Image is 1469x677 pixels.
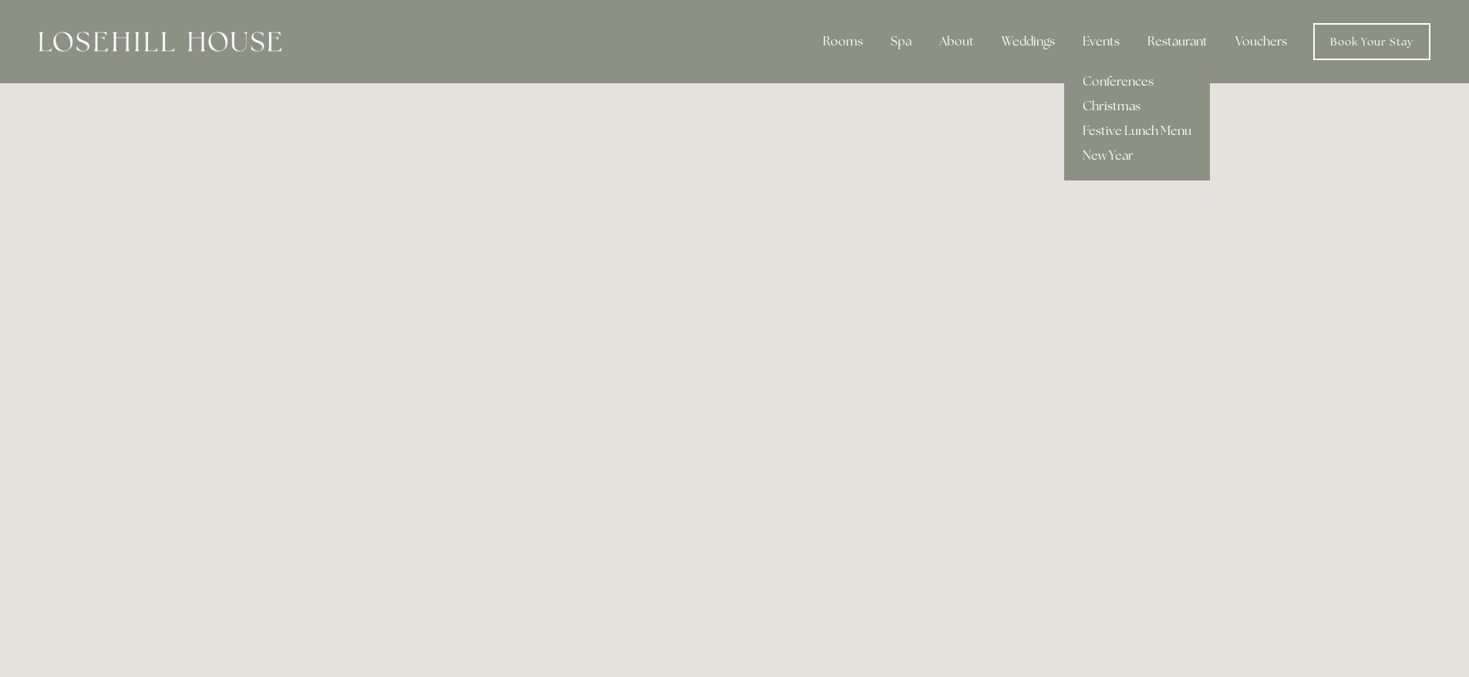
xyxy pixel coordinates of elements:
a: New Year [1064,143,1210,168]
a: Conferences [1064,69,1210,94]
a: Vouchers [1223,26,1299,57]
div: About [927,26,986,57]
a: Christmas [1064,94,1210,119]
div: Weddings [989,26,1067,57]
img: Losehill House [39,32,281,52]
div: Events [1070,26,1132,57]
div: Rooms [810,26,875,57]
a: Book Your Stay [1313,23,1430,60]
div: Spa [878,26,924,57]
a: Festive Lunch Menu [1064,119,1210,143]
div: Restaurant [1135,26,1220,57]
